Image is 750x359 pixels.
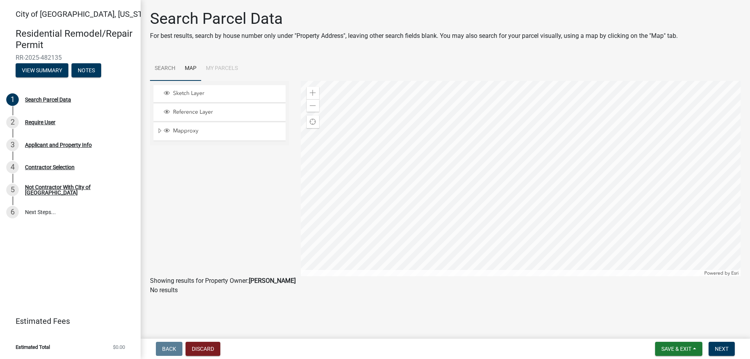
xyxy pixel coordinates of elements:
span: Save & Exit [661,346,691,352]
a: Search [150,56,180,81]
span: $0.00 [113,345,125,350]
p: No results [150,286,741,295]
div: 2 [6,116,19,129]
div: 6 [6,206,19,218]
button: View Summary [16,63,68,77]
span: Sketch Layer [171,90,283,97]
div: Reference Layer [162,109,283,116]
div: Sketch Layer [162,90,283,98]
button: Discard [186,342,220,356]
button: Save & Exit [655,342,702,356]
h1: Search Parcel Data [150,9,678,28]
div: Applicant and Property Info [25,142,92,148]
div: Mapproxy [162,127,283,135]
span: Mapproxy [171,127,283,134]
div: Zoom out [307,99,319,112]
span: Reference Layer [171,109,283,116]
li: Mapproxy [154,123,286,141]
div: Showing results for Property Owner: [150,276,741,286]
div: 4 [6,161,19,173]
span: City of [GEOGRAPHIC_DATA], [US_STATE] [16,9,158,19]
span: Back [162,346,176,352]
span: Next [715,346,729,352]
p: For best results, search by house number only under "Property Address", leaving other search fiel... [150,31,678,41]
h4: Residential Remodel/Repair Permit [16,28,134,51]
a: Map [180,56,201,81]
div: 5 [6,184,19,196]
div: 1 [6,93,19,106]
button: Notes [71,63,101,77]
div: Powered by [702,270,741,276]
div: Search Parcel Data [25,97,71,102]
div: Require User [25,120,55,125]
span: Expand [157,127,162,136]
a: Esri [731,270,739,276]
li: Reference Layer [154,104,286,121]
wm-modal-confirm: Summary [16,68,68,74]
div: Zoom in [307,87,319,99]
div: Not Contractor With City of [GEOGRAPHIC_DATA] [25,184,128,195]
div: 3 [6,139,19,151]
a: Estimated Fees [6,313,128,329]
li: Sketch Layer [154,85,286,103]
button: Back [156,342,182,356]
div: Contractor Selection [25,164,75,170]
ul: Layer List [153,83,286,143]
strong: [PERSON_NAME] [249,277,296,284]
span: Estimated Total [16,345,50,350]
button: Next [709,342,735,356]
span: RR-2025-482135 [16,54,125,61]
wm-modal-confirm: Notes [71,68,101,74]
div: Find my location [307,116,319,128]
